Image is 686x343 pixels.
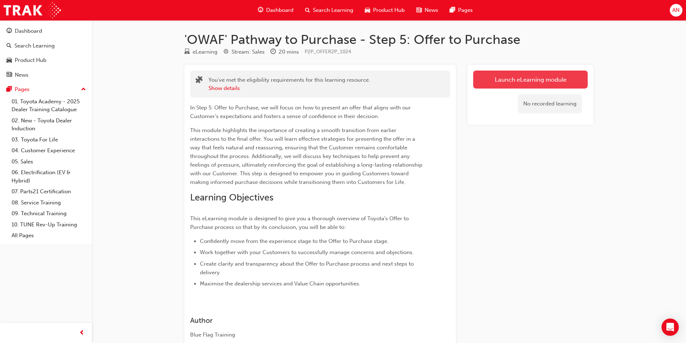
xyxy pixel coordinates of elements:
span: Product Hub [373,6,405,14]
div: You've met the eligibility requirements for this learning resource. [209,76,370,92]
a: search-iconSearch Learning [299,3,359,18]
span: This module highlights the importance of creating a smooth transition from earlier interactions t... [190,127,424,185]
span: learningResourceType_ELEARNING-icon [184,49,190,55]
span: AN [672,6,680,14]
a: Launch eLearning module [473,71,588,89]
span: Learning resource code [305,49,351,55]
button: Pages [3,83,89,96]
a: 05. Sales [9,156,89,167]
span: In Step 5: Offer to Purchase, we will focus on how to present an offer that aligns with our Custo... [190,104,412,119]
a: news-iconNews [411,3,444,18]
span: News [425,6,438,14]
a: 10. TUNE Rev-Up Training [9,219,89,230]
a: All Pages [9,230,89,241]
span: search-icon [305,6,310,15]
span: clock-icon [270,49,276,55]
img: Trak [4,2,61,18]
span: Search Learning [313,6,353,14]
div: Blue Flag Training [190,331,424,339]
a: 07. Parts21 Certification [9,186,89,197]
div: Pages [15,85,30,94]
span: news-icon [416,6,422,15]
div: Dashboard [15,27,42,35]
span: pages-icon [450,6,455,15]
h1: 'OWAF' Pathway to Purchase - Step 5: Offer to Purchase [184,32,593,48]
div: News [15,71,28,79]
div: Duration [270,48,299,57]
div: Type [184,48,218,57]
span: Maximise the dealership services and Value Chain opportunities. [200,280,360,287]
span: car-icon [365,6,370,15]
div: Stream: Sales [232,48,265,56]
div: No recorded learning [518,94,582,113]
div: 20 mins [279,48,299,56]
span: Dashboard [266,6,293,14]
span: prev-icon [79,329,85,338]
a: 01. Toyota Academy - 2025 Dealer Training Catalogue [9,96,89,115]
a: Product Hub [3,54,89,67]
span: Confidently move from the experience stage to the Offer to Purchase stage. [200,238,389,244]
span: search-icon [6,43,12,49]
button: Show details [209,84,240,92]
span: guage-icon [6,28,12,35]
a: Search Learning [3,39,89,53]
span: Create clarity and transparency about the Offer to Purchase process and next steps to delivery. [200,261,415,276]
div: Open Intercom Messenger [662,319,679,336]
span: Learning Objectives [190,192,273,203]
span: pages-icon [6,86,12,93]
div: eLearning [193,48,218,56]
span: This eLearning module is designed to give you a thorough overview of Toyota’s Offer to Purchase p... [190,215,410,230]
a: 06. Electrification (EV & Hybrid) [9,167,89,186]
div: Stream [223,48,265,57]
a: pages-iconPages [444,3,479,18]
a: 04. Customer Experience [9,145,89,156]
a: car-iconProduct Hub [359,3,411,18]
h3: Author [190,316,424,325]
span: Work together with your Customers to successfully manage concerns and objections. [200,249,414,256]
span: guage-icon [258,6,263,15]
div: Search Learning [14,42,55,50]
span: target-icon [223,49,229,55]
span: up-icon [81,85,86,94]
a: 02. New - Toyota Dealer Induction [9,115,89,134]
span: Pages [458,6,473,14]
button: AN [670,4,682,17]
a: 09. Technical Training [9,208,89,219]
span: car-icon [6,57,12,64]
div: Product Hub [15,56,46,64]
span: puzzle-icon [196,77,203,85]
a: 03. Toyota For Life [9,134,89,145]
a: guage-iconDashboard [252,3,299,18]
button: DashboardSearch LearningProduct HubNews [3,23,89,83]
a: News [3,68,89,82]
span: news-icon [6,72,12,78]
a: Dashboard [3,24,89,38]
a: 08. Service Training [9,197,89,208]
